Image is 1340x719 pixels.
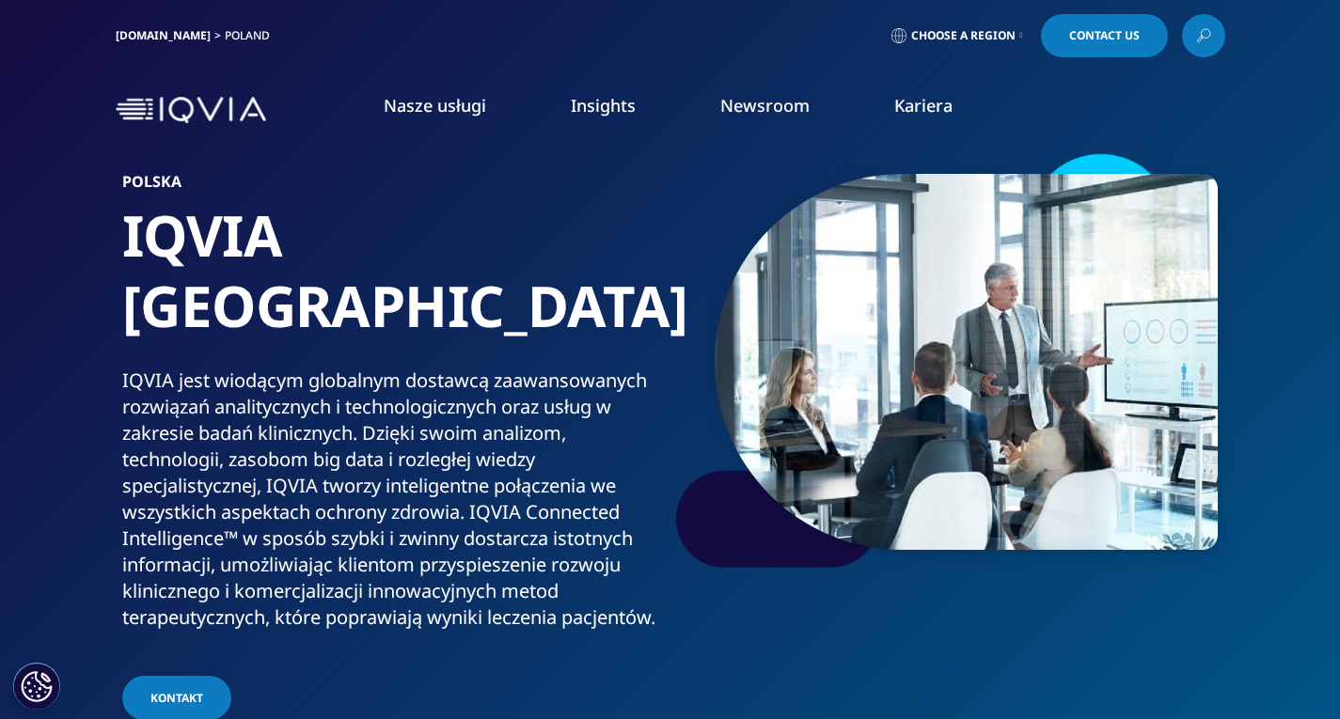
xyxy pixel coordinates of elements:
[720,94,810,117] a: Newsroom
[274,66,1225,154] nav: Primary
[571,94,636,117] a: Insights
[122,367,663,642] p: IQVIA jest wiodącym globalnym dostawcą zaawansowanych rozwiązań analitycznych i technologicznych ...
[894,94,953,117] a: Kariera
[1069,30,1140,41] span: Contact Us
[384,94,486,117] a: Nasze usługi
[1041,14,1168,57] a: Contact Us
[225,28,277,43] div: Poland
[150,690,203,706] span: KONTAKT
[116,27,211,43] a: [DOMAIN_NAME]
[13,663,60,710] button: Cookie Settings
[715,174,1218,550] img: 358_leading-a-meeting-with-the-team.jpg
[122,200,663,367] h1: IQVIA [GEOGRAPHIC_DATA]
[911,28,1016,43] span: Choose a Region
[122,174,663,200] h6: Polska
